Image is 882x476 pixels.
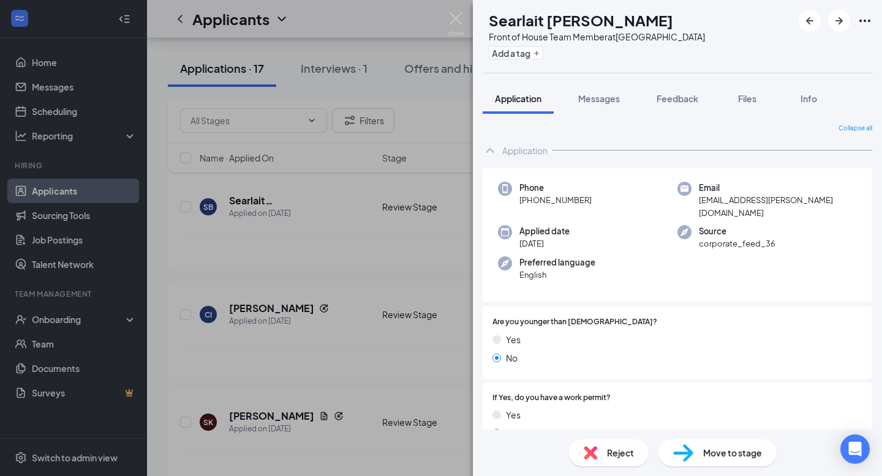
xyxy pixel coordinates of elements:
svg: Ellipses [858,13,872,28]
span: Source [699,225,775,237]
span: Application [495,93,541,104]
button: PlusAdd a tag [489,46,543,59]
div: Application [502,144,548,157]
span: Files [738,93,756,104]
span: Messages [578,93,620,104]
span: If Yes, do you have a work permit? [492,392,611,404]
div: Open Intercom Messenger [840,434,870,464]
span: Email [699,182,857,194]
span: [PHONE_NUMBER] [519,194,592,206]
h1: Searlait [PERSON_NAME] [489,10,673,31]
span: [DATE] [519,237,570,250]
span: Yes [506,333,521,346]
span: Phone [519,182,592,194]
div: Front of House Team Member at [GEOGRAPHIC_DATA] [489,31,705,43]
span: Reject [607,446,634,459]
span: Preferred language [519,256,595,269]
button: ArrowLeftNew [799,10,821,32]
svg: ChevronUp [483,143,497,158]
span: No [506,426,518,440]
span: No [506,351,518,365]
span: Info [801,93,817,104]
span: corporate_feed_36 [699,237,775,250]
svg: ArrowLeftNew [802,13,817,28]
svg: ArrowRight [832,13,846,28]
span: Collapse all [839,124,872,133]
span: [EMAIL_ADDRESS][PERSON_NAME][DOMAIN_NAME] [699,194,857,219]
span: English [519,269,595,281]
button: ArrowRight [828,10,850,32]
span: Applied date [519,225,570,237]
svg: Plus [533,50,540,57]
span: Move to stage [703,446,762,459]
span: Are you younger than [DEMOGRAPHIC_DATA]? [492,316,657,328]
span: Feedback [657,93,698,104]
span: Yes [506,408,521,422]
